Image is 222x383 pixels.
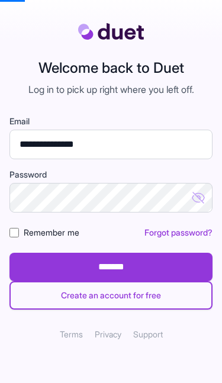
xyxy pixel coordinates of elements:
a: Create an account for free [9,281,213,310]
button: Show password [186,183,213,213]
a: Forgot password? [144,227,213,237]
h2: Welcome back to Duet [28,59,194,78]
a: Terms [60,329,83,339]
label: Remember me [24,227,79,239]
label: Email [9,115,213,127]
p: Log in to pick up right where you left off. [28,82,194,96]
label: Password [9,169,213,181]
a: Privacy [95,329,121,339]
a: Support [133,329,163,339]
